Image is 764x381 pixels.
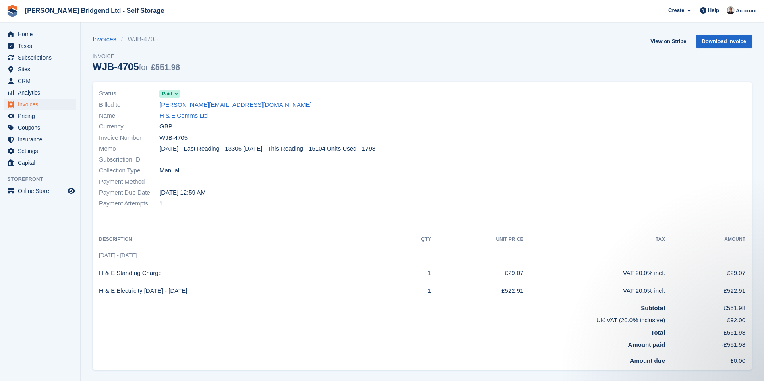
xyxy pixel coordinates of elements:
span: Pricing [18,110,66,122]
td: -£551.98 [665,337,745,353]
span: Tasks [18,40,66,52]
a: menu [4,110,76,122]
a: menu [4,29,76,40]
img: Rhys Jones [727,6,735,14]
span: Subscriptions [18,52,66,63]
span: Account [736,7,757,15]
span: Collection Type [99,166,159,175]
span: GBP [159,122,172,131]
td: UK VAT (20.0% inclusive) [99,313,665,325]
td: £0.00 [665,353,745,365]
span: Name [99,111,159,120]
span: Memo [99,144,159,153]
td: £551.98 [665,300,745,313]
a: H & E Comms Ltd [159,111,208,120]
span: Analytics [18,87,66,98]
a: menu [4,185,76,197]
a: Preview store [66,186,76,196]
strong: Amount paid [628,341,665,348]
span: WJB-4705 [159,133,188,143]
span: Coupons [18,122,66,133]
th: Unit Price [431,233,524,246]
div: VAT 20.0% incl. [523,269,665,278]
a: Download Invoice [696,35,752,48]
span: Status [99,89,159,98]
span: Payment Method [99,177,159,186]
span: Paid [162,90,172,97]
span: Subscription ID [99,155,159,164]
span: Sites [18,64,66,75]
span: Currency [99,122,159,131]
span: Storefront [7,175,80,183]
span: Manual [159,166,179,175]
a: menu [4,145,76,157]
td: £29.07 [431,264,524,282]
a: Paid [159,89,180,98]
span: Insurance [18,134,66,145]
span: for [139,63,148,72]
td: £551.98 [665,325,745,338]
span: Invoice [93,52,180,60]
span: Invoice Number [99,133,159,143]
time: 2025-04-01 23:59:59 UTC [159,188,206,197]
span: [DATE] - [DATE] [99,252,137,258]
th: Amount [665,233,745,246]
a: [PERSON_NAME] Bridgend Ltd - Self Storage [22,4,168,17]
a: menu [4,75,76,87]
span: Settings [18,145,66,157]
a: menu [4,40,76,52]
span: Billed to [99,100,159,110]
div: VAT 20.0% incl. [523,286,665,296]
strong: Amount due [630,357,665,364]
a: Invoices [93,35,121,44]
strong: Total [651,329,665,336]
a: menu [4,157,76,168]
nav: breadcrumbs [93,35,180,44]
a: menu [4,87,76,98]
span: Capital [18,157,66,168]
span: Home [18,29,66,40]
a: [PERSON_NAME][EMAIL_ADDRESS][DOMAIN_NAME] [159,100,312,110]
td: £522.91 [665,282,745,300]
th: Tax [523,233,665,246]
img: stora-icon-8386f47178a22dfd0bd8f6a31ec36ba5ce8667c1dd55bd0f319d3a0aa187defe.svg [6,5,19,17]
td: £522.91 [431,282,524,300]
td: H & E Electricity [DATE] - [DATE] [99,282,398,300]
td: 1 [398,282,431,300]
span: Invoices [18,99,66,110]
strong: Subtotal [641,304,665,311]
td: £92.00 [665,313,745,325]
td: 1 [398,264,431,282]
div: WJB-4705 [93,61,180,72]
th: QTY [398,233,431,246]
a: View on Stripe [647,35,689,48]
span: £551.98 [151,63,180,72]
span: Help [708,6,719,14]
a: menu [4,134,76,145]
a: menu [4,52,76,63]
span: [DATE] - Last Reading - 13306 [DATE] - This Reading - 15104 Units Used - 1798 [159,144,375,153]
th: Description [99,233,398,246]
span: CRM [18,75,66,87]
span: Online Store [18,185,66,197]
a: menu [4,122,76,133]
span: Create [668,6,684,14]
a: menu [4,99,76,110]
span: 1 [159,199,163,208]
span: Payment Attempts [99,199,159,208]
td: H & E Standing Charge [99,264,398,282]
span: Payment Due Date [99,188,159,197]
td: £29.07 [665,264,745,282]
a: menu [4,64,76,75]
